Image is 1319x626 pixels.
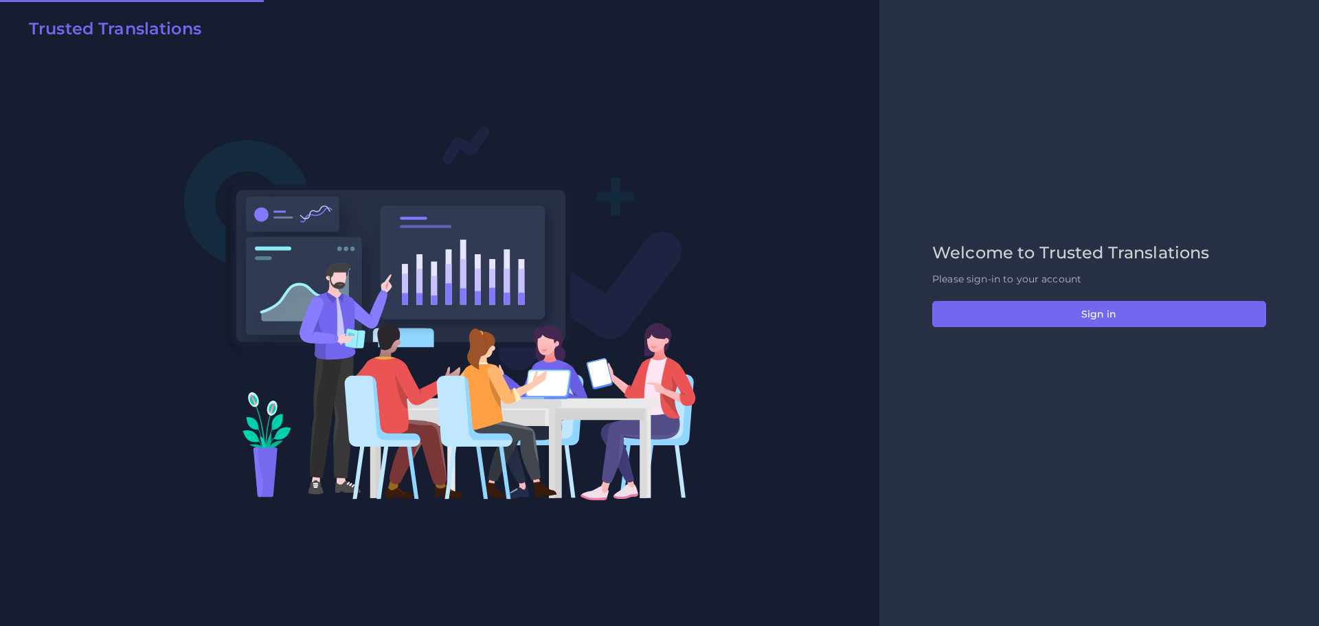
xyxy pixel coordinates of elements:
img: Login V2 [183,125,697,501]
h2: Welcome to Trusted Translations [932,243,1266,263]
p: Please sign-in to your account [932,272,1266,287]
button: Sign in [932,301,1266,327]
a: Trusted Translations [19,19,201,44]
h2: Trusted Translations [29,19,201,39]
